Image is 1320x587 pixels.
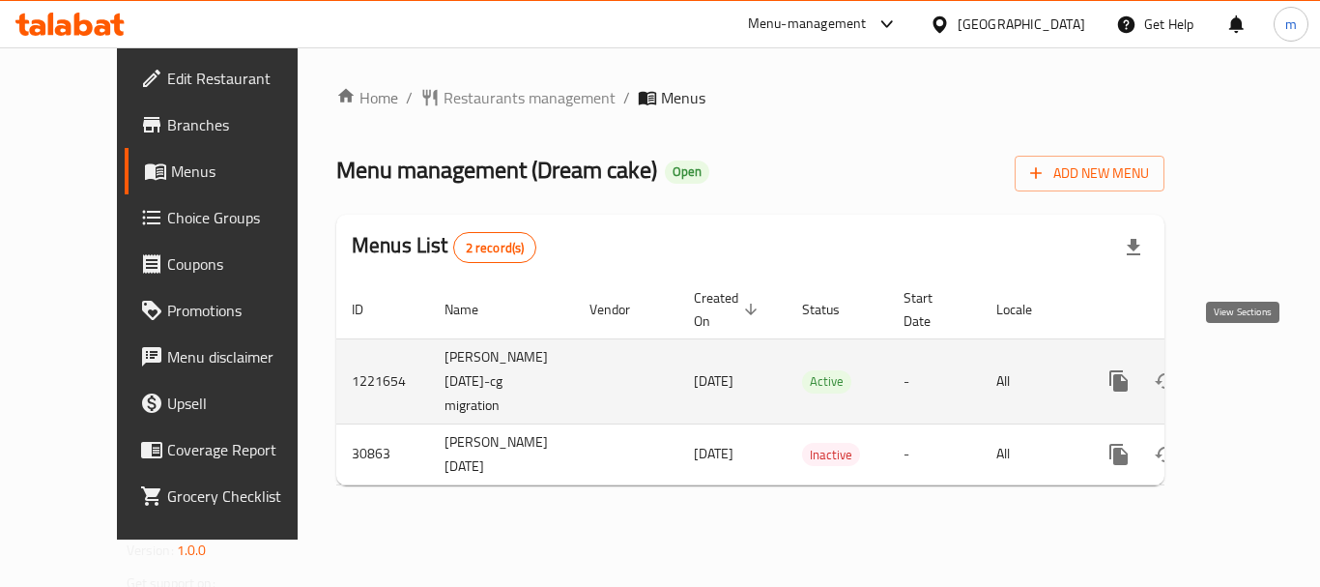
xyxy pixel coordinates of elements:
div: Active [802,370,851,394]
span: Menus [171,160,322,183]
span: [DATE] [694,368,733,394]
span: Open [665,163,709,180]
button: Change Status [1142,358,1189,404]
span: m [1285,14,1297,35]
a: Restaurants management [420,86,616,109]
table: enhanced table [336,280,1297,485]
a: Grocery Checklist [125,473,337,519]
a: Branches [125,102,337,148]
span: [DATE] [694,441,733,466]
span: Menus [661,86,705,109]
span: Created On [694,286,763,333]
a: Promotions [125,287,337,334]
h2: Menus List [352,231,536,263]
button: more [1096,358,1142,404]
li: / [623,86,630,109]
nav: breadcrumb [336,86,1164,109]
th: Actions [1080,280,1297,339]
div: Export file [1110,224,1157,271]
span: Coverage Report [167,438,322,461]
span: Add New Menu [1030,161,1149,186]
span: Promotions [167,299,322,322]
span: Grocery Checklist [167,484,322,508]
a: Upsell [125,380,337,426]
div: Total records count [453,232,537,263]
a: Coverage Report [125,426,337,473]
span: Upsell [167,392,322,415]
span: 1.0.0 [177,538,207,563]
button: more [1096,431,1142,478]
span: Edit Restaurant [167,67,322,90]
a: Menu disclaimer [125,334,337,380]
div: [GEOGRAPHIC_DATA] [958,14,1085,35]
span: Inactive [802,444,860,466]
span: Choice Groups [167,206,322,229]
td: All [981,338,1080,424]
a: Coupons [125,241,337,287]
a: Choice Groups [125,194,337,241]
td: - [888,338,981,424]
div: Menu-management [748,13,867,36]
div: Open [665,161,709,184]
td: [PERSON_NAME] [DATE]-cg migration [429,338,574,424]
span: Vendor [589,298,655,321]
td: All [981,424,1080,484]
a: Menus [125,148,337,194]
span: Restaurants management [444,86,616,109]
span: Start Date [904,286,958,333]
span: Status [802,298,865,321]
span: 2 record(s) [454,239,536,257]
span: Menu disclaimer [167,345,322,368]
span: Version: [127,538,174,563]
td: [PERSON_NAME] [DATE] [429,424,574,484]
li: / [406,86,413,109]
span: Coupons [167,252,322,276]
button: Add New Menu [1015,156,1164,191]
td: 1221654 [336,338,429,424]
span: Menu management ( Dream cake ) [336,148,657,191]
td: - [888,424,981,484]
span: Name [445,298,503,321]
td: 30863 [336,424,429,484]
span: Locale [996,298,1057,321]
span: ID [352,298,388,321]
a: Home [336,86,398,109]
span: Branches [167,113,322,136]
span: Active [802,370,851,393]
a: Edit Restaurant [125,55,337,102]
